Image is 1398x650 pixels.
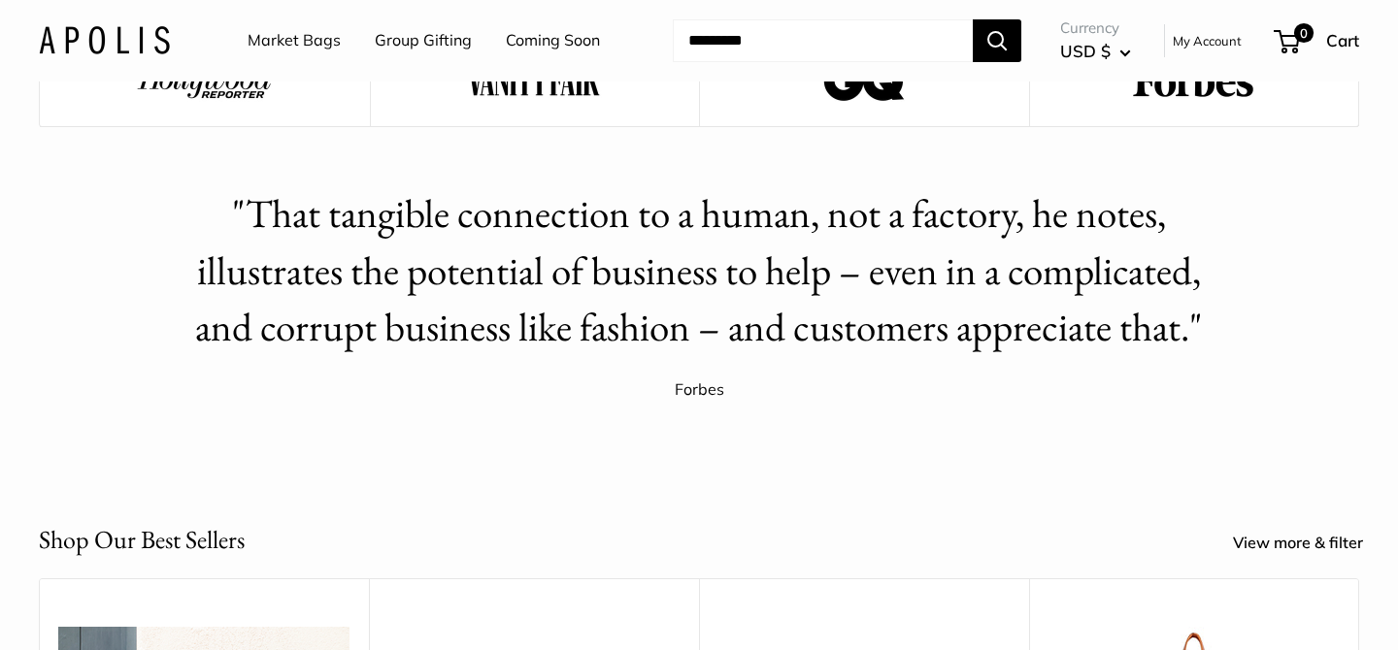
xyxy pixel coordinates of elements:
[39,521,245,559] h2: Shop Our Best Sellers
[39,26,170,54] img: Apolis
[973,19,1021,62] button: Search
[1276,25,1359,56] a: 0 Cart
[1233,529,1384,558] a: View more & filter
[180,375,1218,405] p: Forbes
[375,26,472,55] a: Group Gifting
[1060,36,1131,67] button: USD $
[506,26,600,55] a: Coming Soon
[1173,29,1242,52] a: My Account
[1326,30,1359,50] span: Cart
[1060,15,1131,42] span: Currency
[1294,23,1314,43] span: 0
[180,185,1218,356] h2: "That tangible connection to a human, not a factory, he notes, illustrates the potential of busin...
[248,26,341,55] a: Market Bags
[673,19,973,62] input: Search...
[1060,41,1111,61] span: USD $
